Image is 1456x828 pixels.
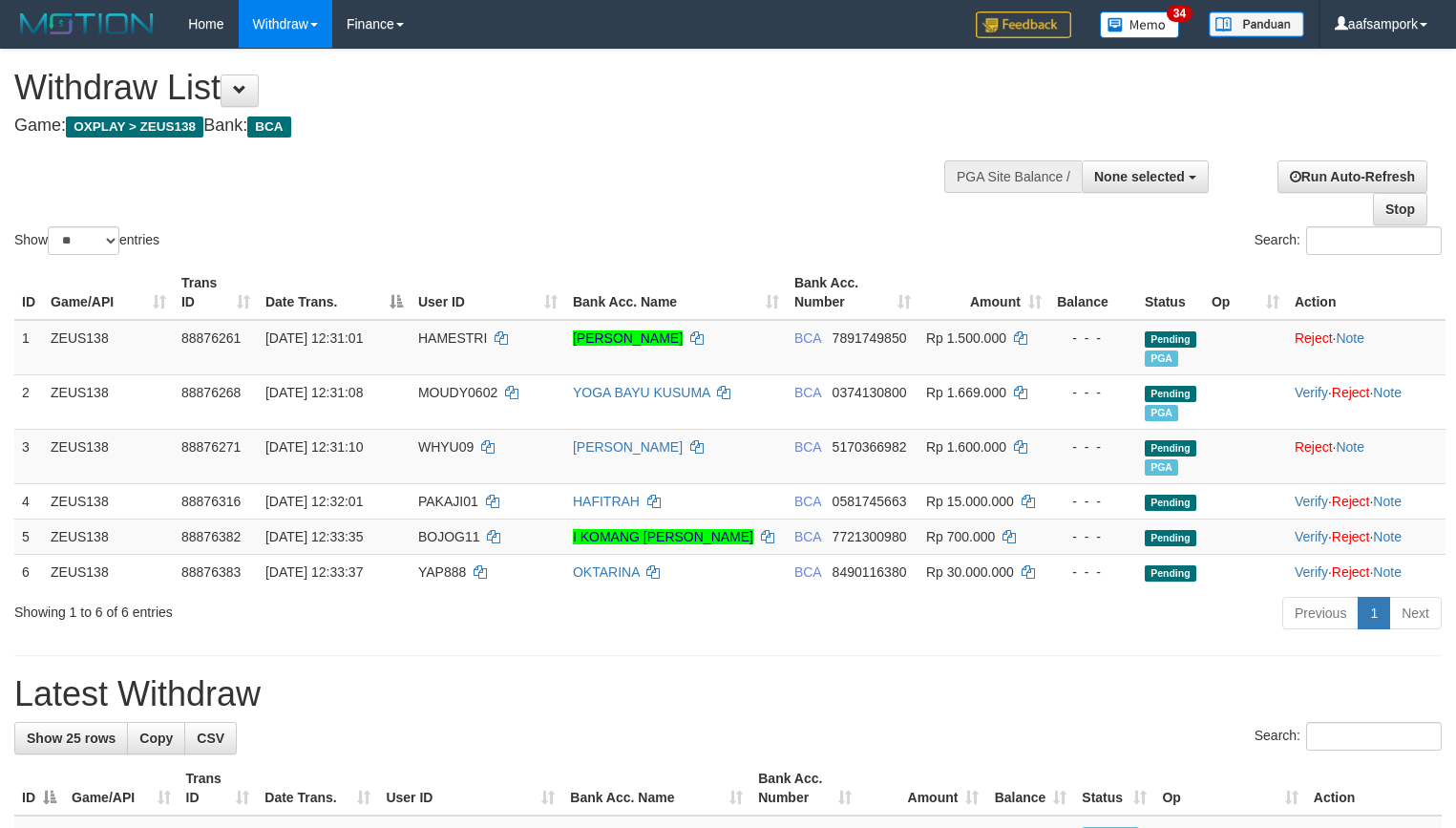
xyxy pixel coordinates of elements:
span: Show 25 rows [27,731,116,746]
th: User ID: activate to sort column ascending [411,265,565,320]
span: Marked by aafnoeunsreypich [1145,459,1178,476]
span: Rp 1.669.000 [926,385,1006,400]
th: Trans ID: activate to sort column ascending [179,761,258,816]
a: Previous [1282,597,1359,629]
a: Verify [1295,529,1328,544]
span: Rp 700.000 [926,529,995,544]
span: [DATE] 12:32:01 [265,494,363,509]
a: I KOMANG [PERSON_NAME] [573,529,753,544]
img: MOTION_logo.png [14,10,159,38]
input: Search: [1306,226,1442,255]
span: Pending [1145,530,1196,546]
a: Note [1373,385,1402,400]
a: Reject [1295,330,1333,346]
img: Feedback.jpg [976,11,1071,38]
span: 88876383 [181,564,241,580]
a: Reject [1332,494,1370,509]
span: BCA [794,330,821,346]
span: 88876261 [181,330,241,346]
a: [PERSON_NAME] [573,439,683,455]
span: Pending [1145,331,1196,348]
span: [DATE] 12:31:01 [265,330,363,346]
td: ZEUS138 [43,320,174,375]
th: Trans ID: activate to sort column ascending [174,265,258,320]
a: Stop [1373,193,1427,225]
td: ZEUS138 [43,374,174,429]
td: · · [1287,554,1445,589]
span: Pending [1145,495,1196,511]
a: CSV [184,722,237,754]
span: Copy 7721300980 to clipboard [833,529,907,544]
a: Note [1373,564,1402,580]
td: · · [1287,483,1445,519]
th: Action [1306,761,1442,816]
span: BCA [794,494,821,509]
span: PAKAJI01 [418,494,478,509]
a: Show 25 rows [14,722,128,754]
a: Note [1373,494,1402,509]
th: Game/API: activate to sort column ascending [43,265,174,320]
label: Search: [1255,226,1442,255]
span: Rp 15.000.000 [926,494,1014,509]
span: YAP888 [418,564,466,580]
span: Rp 30.000.000 [926,564,1014,580]
span: Rp 1.600.000 [926,439,1006,455]
span: BOJOG11 [418,529,480,544]
div: - - - [1057,329,1129,348]
span: 88876382 [181,529,241,544]
td: · · [1287,519,1445,554]
select: Showentries [48,226,119,255]
img: Button%20Memo.svg [1100,11,1180,38]
th: Status [1137,265,1204,320]
span: Copy 0374130800 to clipboard [833,385,907,400]
a: OKTARINA [573,564,640,580]
span: Pending [1145,386,1196,402]
span: WHYU09 [418,439,474,455]
img: panduan.png [1209,11,1304,37]
span: BCA [794,564,821,580]
div: Showing 1 to 6 of 6 entries [14,595,592,622]
span: Copy 5170366982 to clipboard [833,439,907,455]
span: [DATE] 12:31:08 [265,385,363,400]
button: None selected [1082,160,1209,193]
div: - - - [1057,383,1129,402]
span: Pending [1145,440,1196,456]
span: BCA [794,385,821,400]
span: None selected [1094,169,1185,184]
span: [DATE] 12:33:35 [265,529,363,544]
th: Balance [1049,265,1137,320]
a: [PERSON_NAME] [573,330,683,346]
th: Op: activate to sort column ascending [1154,761,1305,816]
th: Bank Acc. Number: activate to sort column ascending [750,761,859,816]
span: Copy 8490116380 to clipboard [833,564,907,580]
span: 34 [1167,5,1192,22]
td: ZEUS138 [43,483,174,519]
th: Bank Acc. Name: activate to sort column ascending [565,265,787,320]
th: Amount: activate to sort column ascending [918,265,1049,320]
span: Copy 0581745663 to clipboard [833,494,907,509]
td: 4 [14,483,43,519]
a: Verify [1295,564,1328,580]
th: Date Trans.: activate to sort column ascending [257,761,378,816]
h1: Latest Withdraw [14,675,1442,713]
span: MOUDY0602 [418,385,497,400]
td: · [1287,429,1445,483]
th: User ID: activate to sort column ascending [378,761,562,816]
a: Next [1389,597,1442,629]
span: Marked by aafnoeunsreypich [1145,350,1178,367]
span: [DATE] 12:33:37 [265,564,363,580]
td: 5 [14,519,43,554]
div: - - - [1057,492,1129,511]
span: 88876316 [181,494,241,509]
th: Game/API: activate to sort column ascending [64,761,179,816]
span: Copy 7891749850 to clipboard [833,330,907,346]
a: 1 [1358,597,1390,629]
th: Bank Acc. Name: activate to sort column ascending [562,761,750,816]
span: Copy [139,731,173,746]
span: CSV [197,731,224,746]
th: Action [1287,265,1445,320]
div: PGA Site Balance / [944,160,1082,193]
span: Marked by aafnoeunsreypich [1145,405,1178,421]
td: 6 [14,554,43,589]
span: HAMESTRI [418,330,487,346]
